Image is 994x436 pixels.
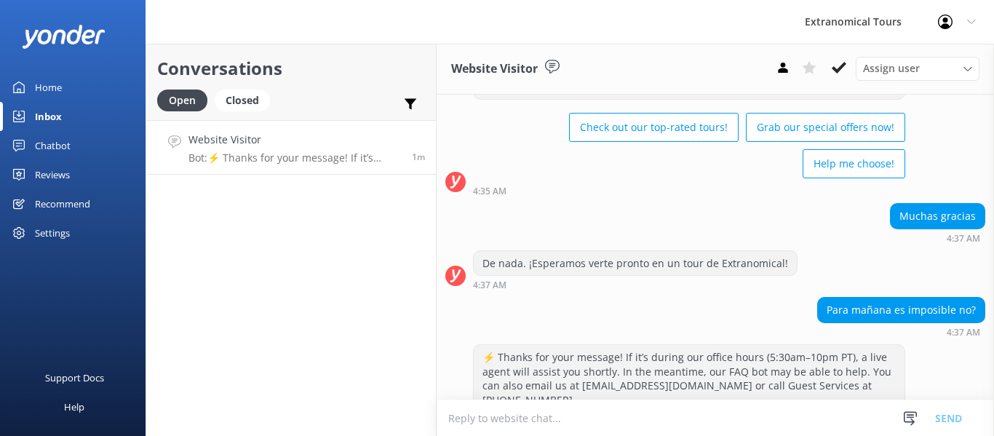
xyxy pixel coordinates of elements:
[157,92,215,108] a: Open
[45,363,104,392] div: Support Docs
[947,234,980,243] strong: 4:37 AM
[947,328,980,337] strong: 4:37 AM
[146,120,436,175] a: Website VisitorBot:⚡ Thanks for your message! If it’s during our office hours (5:30am–10pm PT), a...
[22,25,106,49] img: yonder-white-logo.png
[803,149,905,178] button: Help me choose!
[817,327,985,337] div: Sep 08 2025 01:37pm (UTC -07:00) America/Tijuana
[35,131,71,160] div: Chatbot
[412,151,425,163] span: Sep 08 2025 01:37pm (UTC -07:00) America/Tijuana
[746,113,905,142] button: Grab our special offers now!
[856,57,979,80] div: Assign User
[188,132,401,148] h4: Website Visitor
[569,113,739,142] button: Check out our top-rated tours!
[473,280,798,290] div: Sep 08 2025 01:37pm (UTC -07:00) America/Tijuana
[35,73,62,102] div: Home
[215,92,277,108] a: Closed
[35,102,62,131] div: Inbox
[473,187,506,196] strong: 4:35 AM
[64,392,84,421] div: Help
[35,189,90,218] div: Recommend
[863,60,920,76] span: Assign user
[188,151,401,165] p: Bot: ⚡ Thanks for your message! If it’s during our office hours (5:30am–10pm PT), a live agent wi...
[890,233,985,243] div: Sep 08 2025 01:37pm (UTC -07:00) America/Tijuana
[157,90,207,111] div: Open
[473,186,905,196] div: Sep 08 2025 01:35pm (UTC -07:00) America/Tijuana
[215,90,270,111] div: Closed
[35,218,70,247] div: Settings
[474,251,797,276] div: De nada. ¡Esperamos verte pronto en un tour de Extranomical!
[474,345,904,412] div: ⚡ Thanks for your message! If it’s during our office hours (5:30am–10pm PT), a live agent will as...
[35,160,70,189] div: Reviews
[891,204,985,229] div: Muchas gracias
[818,298,985,322] div: Para mañana es imposible no?
[473,281,506,290] strong: 4:37 AM
[157,55,425,82] h2: Conversations
[451,60,538,79] h3: Website Visitor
